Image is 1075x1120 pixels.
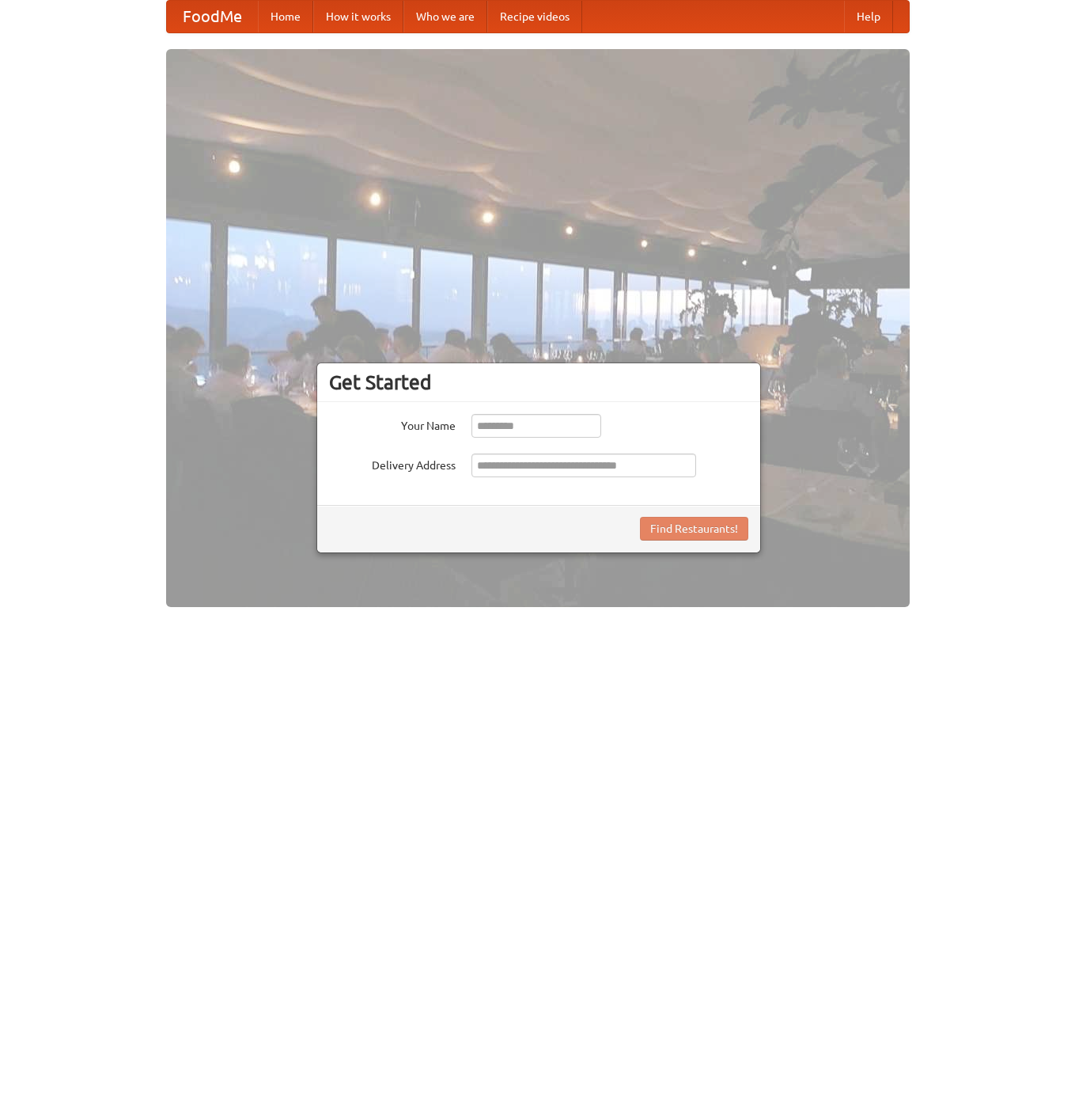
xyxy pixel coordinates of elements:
[403,1,487,32] a: Who we are
[487,1,582,32] a: Recipe videos
[313,1,403,32] a: How it works
[258,1,313,32] a: Home
[329,414,456,434] label: Your Name
[329,454,456,473] label: Delivery Address
[640,517,748,541] button: Find Restaurants!
[167,1,258,32] a: FoodMe
[844,1,893,32] a: Help
[329,370,748,394] h3: Get Started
